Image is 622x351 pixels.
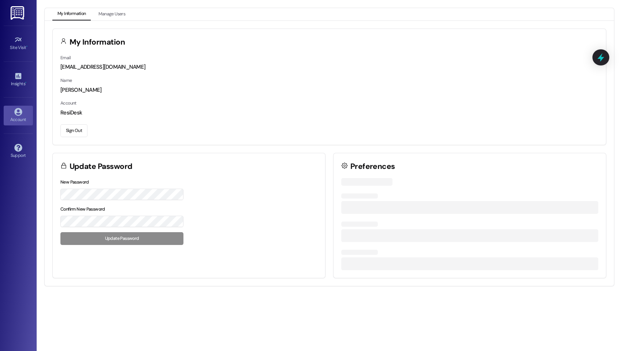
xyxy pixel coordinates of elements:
a: Insights • [4,70,33,90]
a: Support [4,141,33,161]
button: My Information [52,8,91,20]
label: Name [60,78,72,83]
h3: My Information [70,38,125,46]
label: Confirm New Password [60,206,105,212]
div: [PERSON_NAME] [60,86,598,94]
a: Site Visit • [4,34,33,53]
span: • [26,44,27,49]
button: Manage Users [93,8,130,20]
span: • [25,80,26,85]
label: Account [60,100,77,106]
div: ResiDesk [60,109,598,117]
img: ResiDesk Logo [11,6,26,20]
label: New Password [60,179,89,185]
h3: Preferences [350,163,395,170]
div: [EMAIL_ADDRESS][DOMAIN_NAME] [60,63,598,71]
label: Email [60,55,71,61]
h3: Update Password [70,163,133,170]
a: Account [4,106,33,125]
button: Sign Out [60,124,87,137]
